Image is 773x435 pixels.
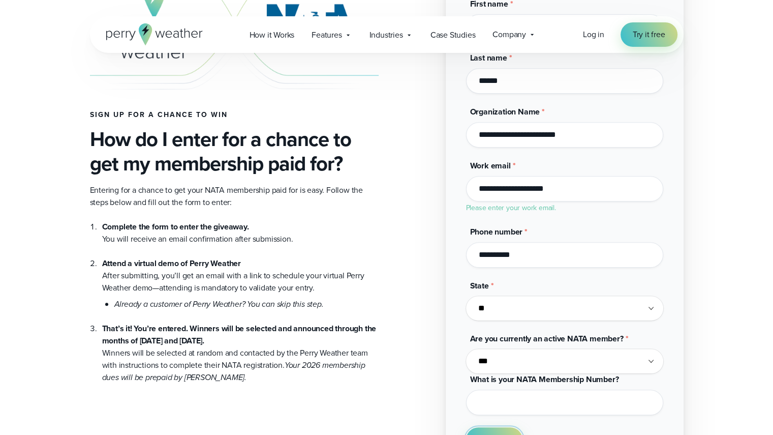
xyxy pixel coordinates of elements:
strong: That’s it! You’re entered. Winners will be selected and announced through the months of [DATE] an... [102,323,377,346]
h3: How do I enter for a chance to get my membership paid for? [90,127,379,176]
span: Case Studies [430,29,476,41]
a: Log in [583,28,604,41]
span: Company [492,28,526,41]
em: Already a customer of Perry Weather? You can skip this step. [114,298,324,310]
li: After submitting, you’ll get an email with a link to schedule your virtual Perry Weather demo—att... [102,245,379,310]
span: What is your NATA Membership Number? [470,373,619,385]
span: Organization Name [470,106,540,118]
em: Your 2026 membership dues will be prepaid by [PERSON_NAME]. [102,359,365,383]
a: Case Studies [422,24,484,45]
a: Try it free [621,22,677,47]
li: Winners will be selected at random and contacted by the Perry Weather team with instructions to c... [102,310,379,384]
span: Work email [470,160,511,171]
p: Entering for a chance to get your NATA membership paid for is easy. Follow the steps below and fi... [90,184,379,209]
span: Phone number [470,226,523,238]
strong: Complete the form to enter the giveaway. [102,221,249,233]
span: Features [312,29,342,41]
label: Please enter your work email. [466,202,556,213]
span: Last name [470,52,507,64]
span: How it Works [250,29,295,41]
strong: Attend a virtual demo of Perry Weather [102,257,241,269]
span: Industries [369,29,403,41]
span: Are you currently an active NATA member? [470,333,624,344]
li: You will receive an email confirmation after submission. [102,221,379,245]
span: State [470,280,489,292]
span: Try it free [633,28,665,41]
h4: Sign up for a chance to win [90,111,379,119]
a: How it Works [241,24,303,45]
span: Log in [583,28,604,40]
